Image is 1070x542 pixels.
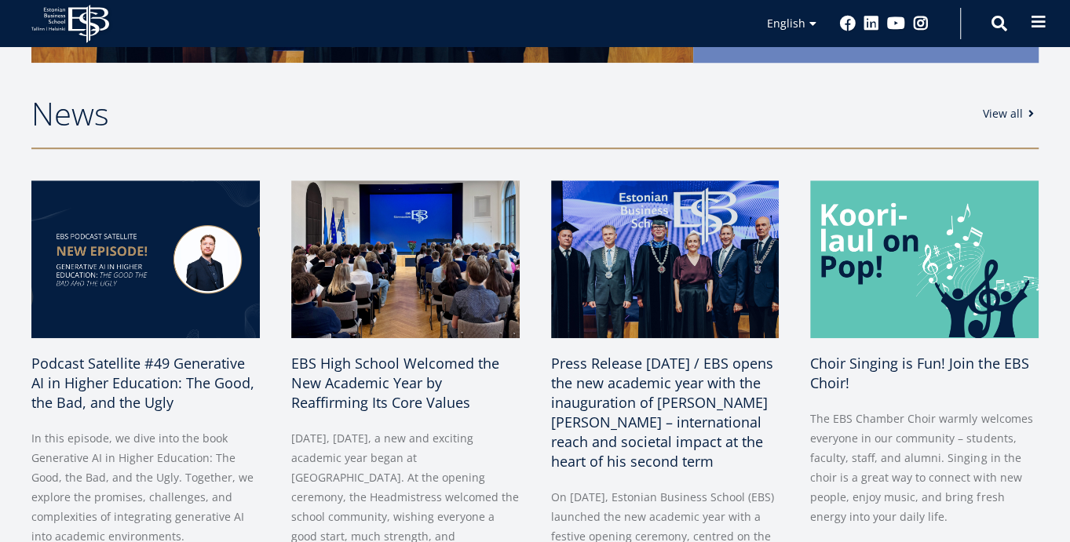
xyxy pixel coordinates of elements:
[31,180,260,338] img: Satellite #49
[810,180,1039,338] img: a
[291,354,499,412] span: EBS High School Welcomed the New Academic Year by Reaffirming Its Core Values
[913,16,929,31] a: Instagram
[810,354,1028,392] span: Choir Singing is Fun! Join the EBS Choir!
[31,354,254,412] span: Podcast Satellite #49 Generative AI in Higher Education: The Good, the Bad, and the Ugly
[864,16,879,31] a: Linkedin
[810,409,1039,526] p: The EBS Chamber Choir warmly welcomes everyone in our community – students, faculty, staff, and a...
[840,16,856,31] a: Facebook
[983,106,1039,122] a: View all
[291,180,520,338] img: a
[551,354,773,471] span: Press Release [DATE] / EBS opens the new academic year with the inauguration of [PERSON_NAME] [PE...
[551,180,780,338] img: Rector inaugaration
[31,94,967,133] h2: News
[887,16,905,31] a: Youtube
